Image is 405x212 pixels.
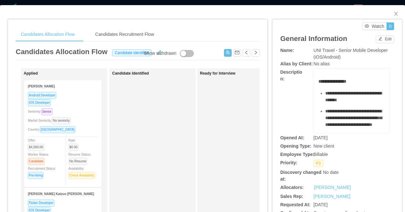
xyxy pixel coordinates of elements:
[313,152,328,157] span: Billable
[313,202,327,207] span: [DATE]
[280,202,310,207] b: Requested At:
[314,184,351,191] a: [PERSON_NAME]
[112,71,202,76] h1: Candidate Identified
[252,49,260,57] button: icon: right
[28,92,56,99] span: Android Developer
[28,128,78,131] span: Country:
[386,22,394,30] button: 0
[387,5,405,23] button: Close
[28,110,55,113] span: Seniority:
[376,36,394,43] button: icon: editEdit
[112,49,151,56] span: Candidate identified
[280,48,294,53] b: Name:
[28,153,49,163] span: Worker Status:
[393,11,399,16] i: icon: close
[41,108,53,115] span: Senior
[313,143,334,149] span: New client
[280,152,314,157] b: Employee Type:
[69,167,98,177] span: Availability:
[313,61,330,66] span: No alias
[200,71,290,76] h1: Ready for Interview
[69,153,91,163] span: Resume Status:
[69,172,95,179] span: Check Availability
[24,71,113,76] h1: Applied
[313,135,327,140] span: [DATE]
[28,85,55,88] strong: [PERSON_NAME]
[280,33,347,44] article: General Information
[280,61,313,66] b: Alias by Client:
[28,200,54,207] span: Flutter Developer
[16,27,80,42] div: Candidates Allocation Flow
[28,158,45,165] span: Candidate
[69,144,79,151] span: $0.00
[233,49,241,57] button: icon: mail
[69,158,87,165] span: No Resume
[280,135,304,140] b: Opened At:
[313,194,350,199] a: [PERSON_NAME]
[28,119,73,122] span: Market Seniority:
[52,117,71,124] span: No seniority
[313,69,389,133] div: rdw-wrapper
[28,144,44,151] span: $4,500.00
[243,49,250,57] button: icon: left
[154,48,164,55] button: icon: edit
[280,185,304,190] b: Allocators:
[28,99,51,106] span: IOS Developer
[280,194,303,199] b: Sales Rep:
[144,50,177,57] div: Show withdrawn
[280,170,321,182] b: Discovery changed at:
[362,22,387,30] button: icon: eyeWatch
[90,27,159,42] div: Candidates Recruitment Flow
[69,139,81,149] span: Rate
[224,49,232,57] button: icon: usergroup-add
[313,48,388,60] span: UNI Travel - Senior Mobile Developer (iOS/Android)
[280,143,311,149] b: Opening Type:
[28,139,47,149] span: Offer:
[280,69,302,81] b: Description:
[323,170,339,175] span: No date
[40,126,75,133] span: [GEOGRAPHIC_DATA]
[318,78,384,142] div: rdw-editor
[280,160,298,165] b: Priority:
[313,160,323,167] span: P3
[28,167,56,177] span: Recruitment Status:
[16,46,107,57] article: Candidates Allocation Flow
[28,172,44,179] span: Pre-hiring
[28,192,94,196] strong: [PERSON_NAME] Katzuo [PERSON_NAME]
